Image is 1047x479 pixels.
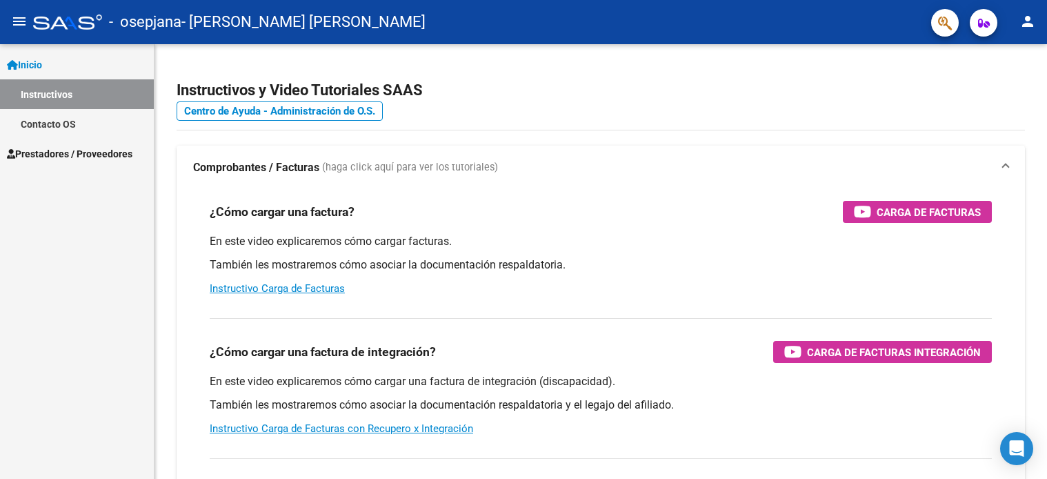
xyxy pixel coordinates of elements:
mat-icon: menu [11,13,28,30]
button: Carga de Facturas [843,201,992,223]
span: (haga click aquí para ver los tutoriales) [322,160,498,175]
p: En este video explicaremos cómo cargar facturas. [210,234,992,249]
span: - osepjana [109,7,181,37]
p: También les mostraremos cómo asociar la documentación respaldatoria y el legajo del afiliado. [210,398,992,413]
button: Carga de Facturas Integración [773,341,992,363]
p: En este video explicaremos cómo cargar una factura de integración (discapacidad). [210,374,992,389]
h2: Instructivos y Video Tutoriales SAAS [177,77,1025,104]
mat-icon: person [1019,13,1036,30]
a: Instructivo Carga de Facturas con Recupero x Integración [210,422,473,435]
div: Open Intercom Messenger [1000,432,1033,465]
p: También les mostraremos cómo asociar la documentación respaldatoria. [210,257,992,273]
span: Inicio [7,57,42,72]
strong: Comprobantes / Facturas [193,160,319,175]
a: Centro de Ayuda - Administración de O.S. [177,101,383,121]
a: Instructivo Carga de Facturas [210,282,345,295]
span: - [PERSON_NAME] [PERSON_NAME] [181,7,426,37]
span: Carga de Facturas [877,204,981,221]
h3: ¿Cómo cargar una factura? [210,202,355,222]
span: Carga de Facturas Integración [807,344,981,361]
span: Prestadores / Proveedores [7,146,132,162]
h3: ¿Cómo cargar una factura de integración? [210,342,436,362]
mat-expansion-panel-header: Comprobantes / Facturas (haga click aquí para ver los tutoriales) [177,146,1025,190]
